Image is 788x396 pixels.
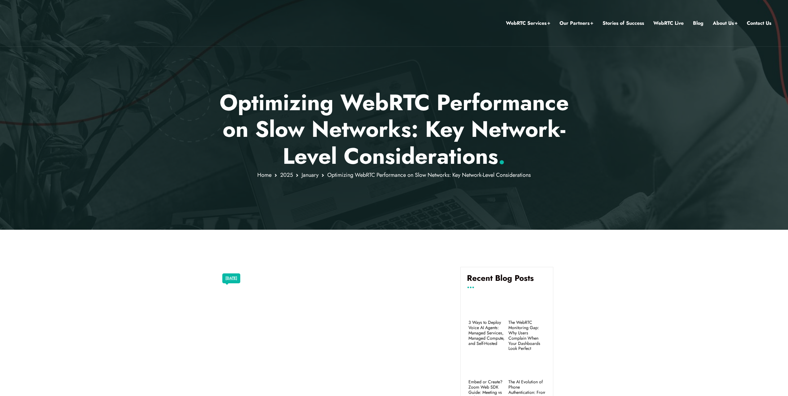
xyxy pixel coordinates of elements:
a: [DATE] [225,274,237,282]
a: Stories of Success [603,19,644,27]
a: January [302,171,319,179]
span: . [498,140,505,172]
a: About Us [713,19,738,27]
h4: Recent Blog Posts [467,273,547,288]
a: Home [257,171,272,179]
a: 2025 [280,171,293,179]
a: WebRTC Services [506,19,550,27]
a: WebRTC Live [653,19,684,27]
p: Optimizing WebRTC Performance on Slow Networks: Key Network-Level Considerations [213,89,575,169]
span: Optimizing WebRTC Performance on Slow Networks: Key Network-Level Considerations [327,171,531,179]
a: Our Partners [559,19,593,27]
a: Blog [693,19,703,27]
a: The WebRTC Monitoring Gap: Why Users Complain When Your Dashboards Look Perfect [508,320,545,351]
a: 3 Ways to Deploy Voice AI Agents: Managed Services, Managed Compute, and Self-Hosted [468,320,505,346]
a: Contact Us [747,19,771,27]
